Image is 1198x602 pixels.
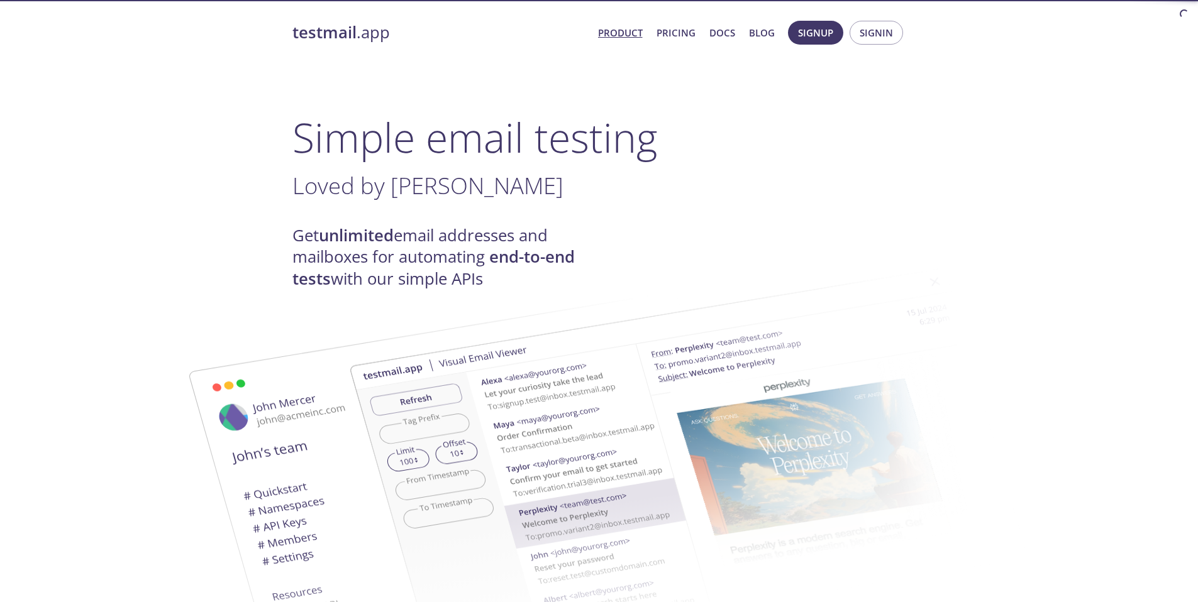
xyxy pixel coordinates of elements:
[292,113,906,161] h1: Simple email testing
[292,22,588,43] a: testmail.app
[292,225,599,290] h4: Get email addresses and mailboxes for automating with our simple APIs
[292,170,563,201] span: Loved by [PERSON_NAME]
[749,25,775,41] a: Blog
[598,25,643,41] a: Product
[657,25,696,41] a: Pricing
[709,25,735,41] a: Docs
[319,224,394,246] strong: unlimited
[798,25,833,41] span: Signup
[292,246,575,289] strong: end-to-end tests
[850,21,903,45] button: Signin
[788,21,843,45] button: Signup
[860,25,893,41] span: Signin
[292,21,357,43] strong: testmail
